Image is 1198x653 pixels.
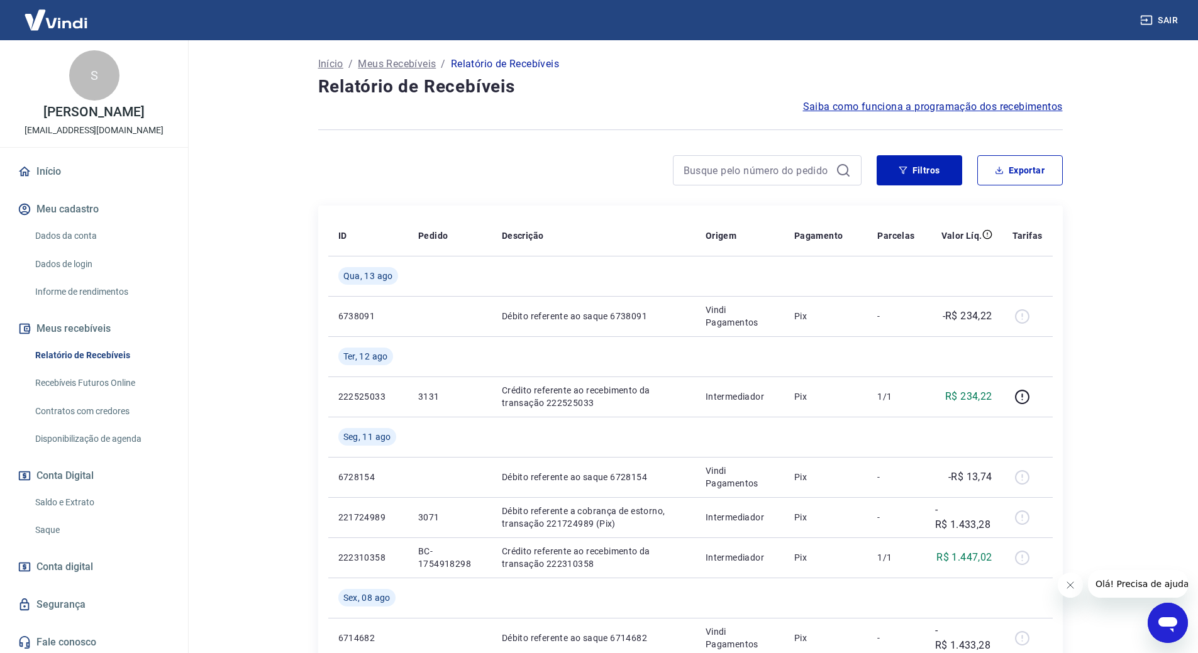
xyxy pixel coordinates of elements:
[348,57,353,72] p: /
[948,469,992,485] p: -R$ 13,74
[69,50,119,101] div: S
[945,389,992,404] p: R$ 234,22
[30,426,173,452] a: Disponibilização de agenda
[877,229,914,242] p: Parcelas
[338,310,398,322] p: 6738091
[502,229,544,242] p: Descrição
[30,343,173,368] a: Relatório de Recebíveis
[794,390,858,403] p: Pix
[877,632,914,644] p: -
[1058,573,1083,598] iframe: Fechar mensagem
[36,558,93,576] span: Conta digital
[418,229,448,242] p: Pedido
[936,550,992,565] p: R$ 1.447,02
[15,315,173,343] button: Meus recebíveis
[418,390,482,403] p: 3131
[30,517,173,543] a: Saque
[1012,229,1043,242] p: Tarifas
[43,106,144,119] p: [PERSON_NAME]
[502,384,685,409] p: Crédito referente ao recebimento da transação 222525033
[338,551,398,564] p: 222310358
[877,471,914,483] p: -
[338,471,398,483] p: 6728154
[30,398,173,424] a: Contratos com credores
[794,471,858,483] p: Pix
[877,155,962,185] button: Filtros
[935,623,992,653] p: -R$ 1.433,28
[502,505,685,530] p: Débito referente a cobrança de estorno, transação 221724989 (Pix)
[30,490,173,515] a: Saldo e Extrato
[25,124,164,137] p: [EMAIL_ADDRESS][DOMAIN_NAME]
[502,310,685,322] p: Débito referente ao saque 6738091
[706,511,774,524] p: Intermediador
[343,591,391,604] span: Sex, 08 ago
[30,370,173,396] a: Recebíveis Futuros Online
[418,511,482,524] p: 3071
[30,251,173,277] a: Dados de login
[15,591,173,618] a: Segurança
[877,551,914,564] p: 1/1
[941,229,982,242] p: Valor Líq.
[706,390,774,403] p: Intermediador
[706,551,774,564] p: Intermediador
[318,74,1063,99] h4: Relatório de Recebíveis
[338,390,398,403] p: 222525033
[418,545,482,570] p: BC-1754918298
[338,511,398,524] p: 221724989
[877,511,914,524] p: -
[943,309,992,324] p: -R$ 234,22
[935,502,992,532] p: -R$ 1.433,28
[8,9,106,19] span: Olá! Precisa de ajuda?
[706,229,736,242] p: Origem
[977,155,1063,185] button: Exportar
[451,57,559,72] p: Relatório de Recebíveis
[358,57,436,72] a: Meus Recebíveis
[15,195,173,223] button: Meu cadastro
[502,545,685,570] p: Crédito referente ao recebimento da transação 222310358
[15,1,97,39] img: Vindi
[794,551,858,564] p: Pix
[1088,570,1188,598] iframe: Mensagem da empresa
[15,158,173,185] a: Início
[318,57,343,72] a: Início
[794,632,858,644] p: Pix
[877,310,914,322] p: -
[343,350,388,363] span: Ter, 12 ago
[794,310,858,322] p: Pix
[1148,603,1188,643] iframe: Botão para abrir a janela de mensagens
[30,279,173,305] a: Informe de rendimentos
[343,270,393,282] span: Qua, 13 ago
[502,632,685,644] p: Débito referente ao saque 6714682
[1138,9,1183,32] button: Sair
[338,632,398,644] p: 6714682
[803,99,1063,114] a: Saiba como funciona a programação dos recebimentos
[794,511,858,524] p: Pix
[15,553,173,581] a: Conta digital
[706,304,774,329] p: Vindi Pagamentos
[441,57,445,72] p: /
[684,161,831,180] input: Busque pelo número do pedido
[502,471,685,483] p: Débito referente ao saque 6728154
[794,229,843,242] p: Pagamento
[877,390,914,403] p: 1/1
[15,462,173,490] button: Conta Digital
[706,464,774,490] p: Vindi Pagamentos
[343,431,391,443] span: Seg, 11 ago
[30,223,173,249] a: Dados da conta
[706,625,774,650] p: Vindi Pagamentos
[338,229,347,242] p: ID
